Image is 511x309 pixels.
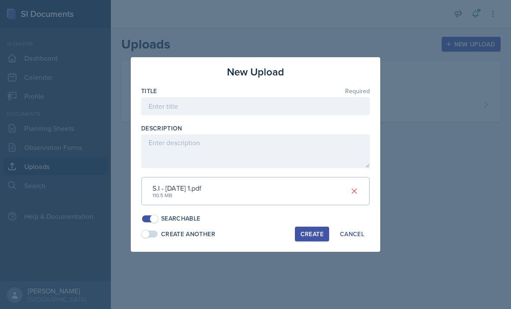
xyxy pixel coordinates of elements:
[141,87,157,95] label: Title
[334,227,370,241] button: Cancel
[227,64,284,80] h3: New Upload
[141,124,182,133] label: Description
[345,88,370,94] span: Required
[301,231,323,237] div: Create
[161,214,201,223] div: Searchable
[295,227,329,241] button: Create
[161,230,215,239] div: Create Another
[152,192,201,199] div: 110.5 MB
[340,231,364,237] div: Cancel
[152,183,201,193] div: S.I - [DATE] 1.pdf
[141,97,370,115] input: Enter title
